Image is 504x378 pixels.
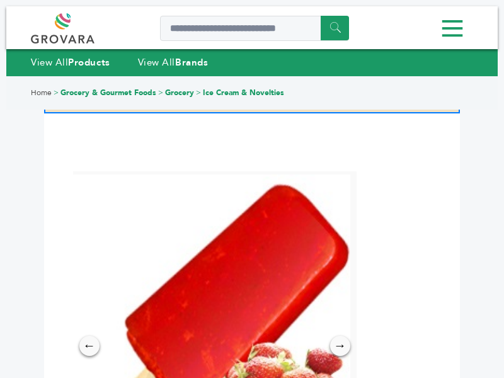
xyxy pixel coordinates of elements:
div: Menu [31,14,473,43]
span: > [196,88,201,98]
a: Grocery [165,88,194,98]
input: Search a product or brand... [160,16,349,41]
span: > [54,88,59,98]
div: → [330,336,350,356]
strong: Products [68,56,110,69]
a: View AllProducts [31,56,110,69]
strong: Brands [175,56,208,69]
a: View AllBrands [138,56,209,69]
span: > [158,88,163,98]
div: ← [79,336,100,356]
a: Ice Cream & Novelties [203,88,284,98]
a: Grocery & Gourmet Foods [60,88,156,98]
a: Home [31,88,52,98]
